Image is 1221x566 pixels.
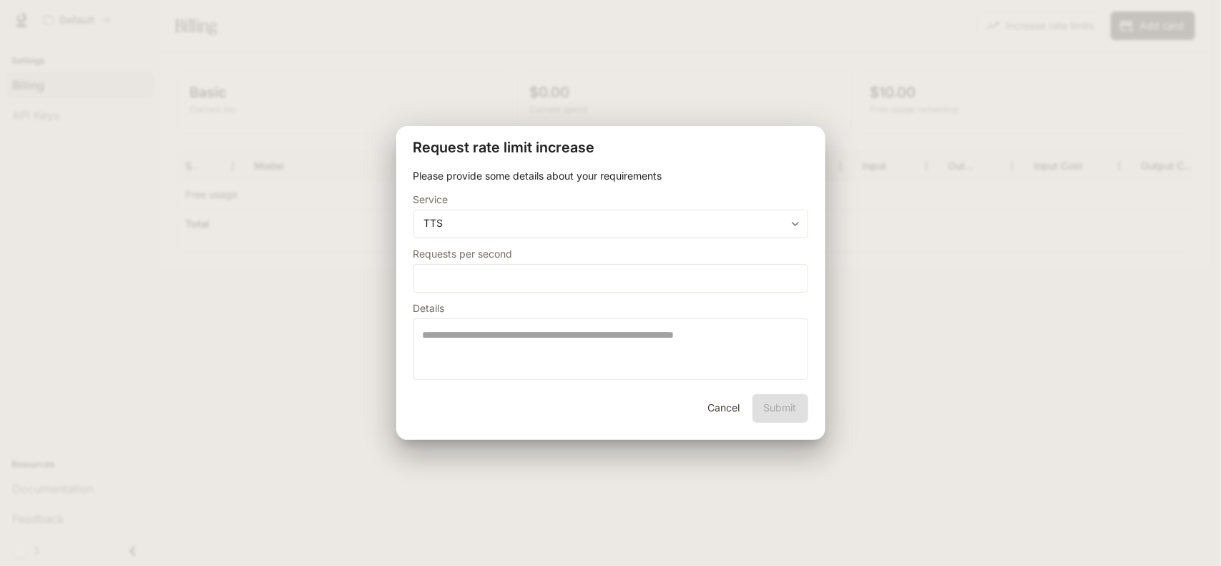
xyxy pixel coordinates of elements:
[701,394,747,423] button: Cancel
[414,216,808,230] div: TTS
[413,249,513,259] p: Requests per second
[413,195,448,205] p: Service
[413,169,808,183] p: Please provide some details about your requirements
[413,303,445,313] p: Details
[396,126,825,169] h2: Request rate limit increase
